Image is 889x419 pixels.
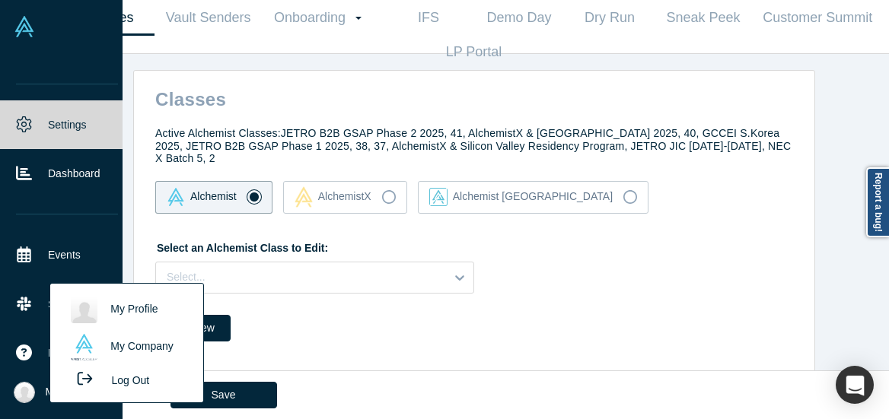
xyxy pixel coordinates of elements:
[71,297,97,323] img: India Michael's profile
[14,382,35,403] img: India Michael's Account
[262,1,383,36] a: Onboarding
[429,188,448,206] img: alchemist_aj Vault Logo
[295,186,313,207] img: alchemistx Vault Logo
[63,366,155,394] button: Log Out
[170,382,277,408] button: Save
[429,188,613,206] div: Alchemist [GEOGRAPHIC_DATA]
[167,188,185,206] img: alchemist Vault Logo
[63,291,190,329] a: My Profile
[64,34,884,70] a: LP Portal
[14,382,100,403] button: My Account
[866,167,889,237] a: Report a bug!
[71,334,97,360] img: Alchemist Accelerator's profile
[295,186,371,207] div: AlchemistX
[14,16,35,37] img: Alchemist Vault Logo
[63,329,190,366] a: My Company
[48,345,70,361] span: Help
[167,188,237,206] div: Alchemist
[155,235,328,256] label: Select an Alchemist Class to Edit:
[46,384,100,400] span: My Account
[139,81,814,111] h2: Classes
[155,127,793,165] h4: Active Alchemist Classes: JETRO B2B GSAP Phase 2 2025, 41, AlchemistX & [GEOGRAPHIC_DATA] 2025, 4...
